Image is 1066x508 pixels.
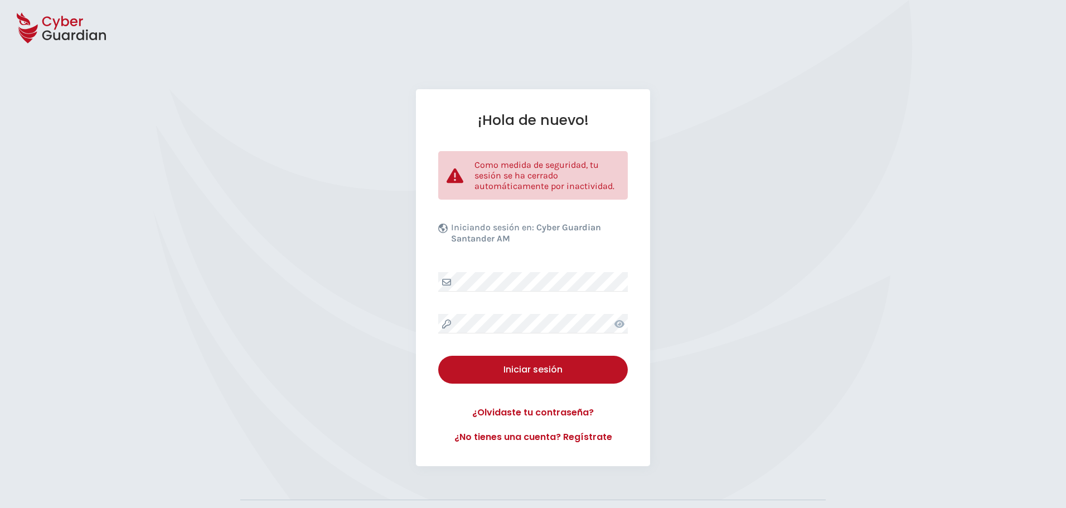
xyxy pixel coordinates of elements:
p: Iniciando sesión en: [451,222,625,250]
a: ¿Olvidaste tu contraseña? [438,406,628,419]
div: Iniciar sesión [447,363,619,376]
p: Como medida de seguridad, tu sesión se ha cerrado automáticamente por inactividad. [474,159,619,191]
a: ¿No tienes una cuenta? Regístrate [438,430,628,444]
h1: ¡Hola de nuevo! [438,112,628,129]
b: Cyber Guardian Santander AM [451,222,601,244]
button: Iniciar sesión [438,356,628,384]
